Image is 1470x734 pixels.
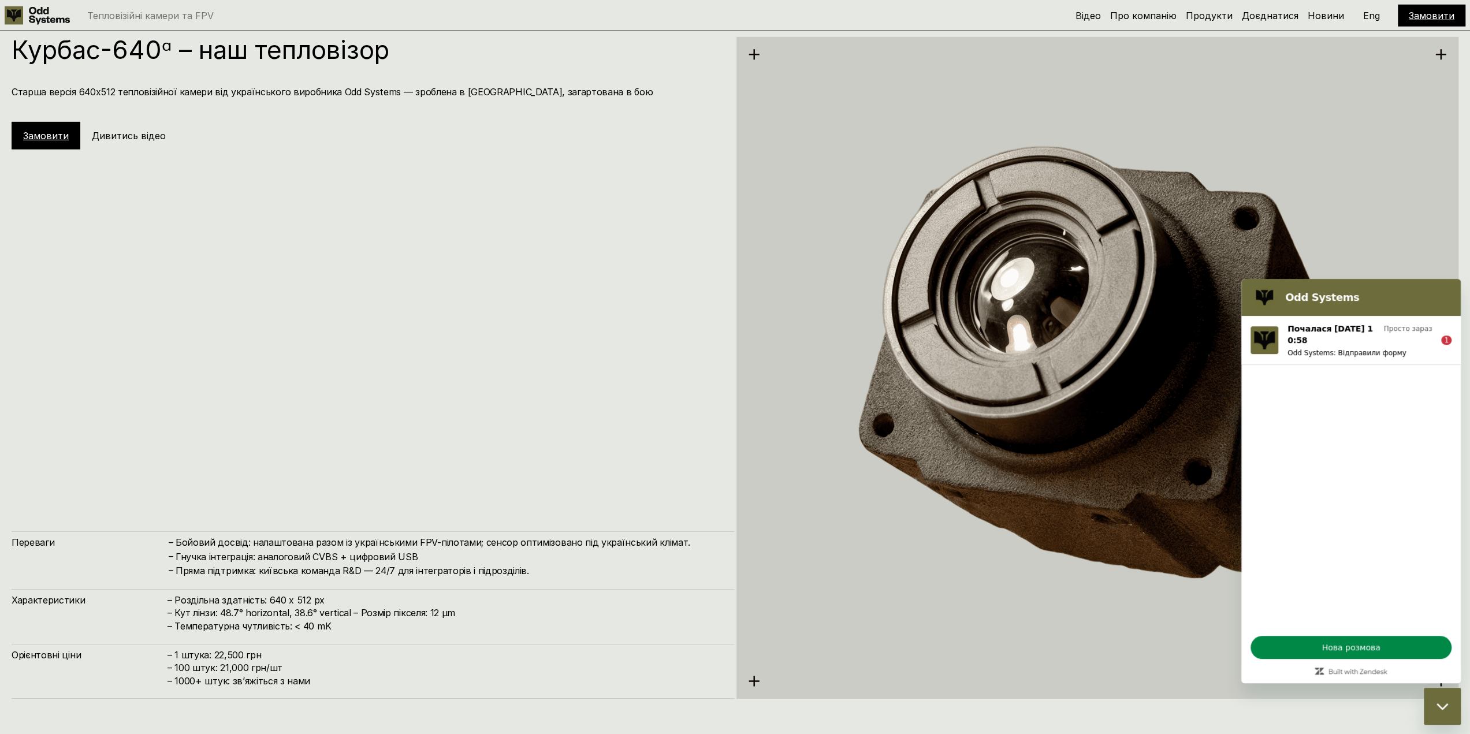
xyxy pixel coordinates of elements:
[12,649,168,661] h4: Орієнтовні ціни
[176,536,723,549] h4: Бойовий досвід: налаштована разом із українськими FPV-пілотами; сенсор оптимізовано під українськ...
[12,536,168,549] h4: Переваги
[1110,10,1177,21] a: Про компанію
[169,564,173,576] h4: –
[1186,10,1233,21] a: Продукти
[1241,279,1461,683] iframe: Вікно повідомлень
[1424,688,1461,725] iframe: Кнопка для запуску вікна повідомлень, 1 непрочитане повідомлення
[23,130,69,141] a: Замовити
[12,37,723,62] h1: Курбас-640ᵅ – наш тепловізор
[1242,10,1298,21] a: Доєднатися
[1363,11,1380,20] p: Eng
[176,550,723,563] h4: Гнучка інтеграція: аналоговий CVBS + цифровий USB
[168,594,723,632] h4: – Роздільна здатність: 640 x 512 px – Кут лінзи: 48.7° horizontal, 38.6° vertical – Розмір піксел...
[1409,10,1454,21] a: Замовити
[1075,10,1101,21] a: Відео
[12,85,723,98] h4: Старша версія 640х512 тепловізійної камери від українського виробника Odd Systems — зроблена в [G...
[168,675,310,687] span: – ⁠1000+ штук: звʼяжіться з нами
[92,129,166,142] h5: Дивитись відео
[176,564,723,577] h4: Пряма підтримка: київська команда R&D — 24/7 для інтеграторів і підрозділів.
[169,535,173,548] h4: –
[12,594,168,606] h4: Характеристики
[87,11,214,20] p: Тепловізійні камери та FPV
[168,649,723,687] h4: – 1 штука: 22,500 грн – 100 штук: 21,000 грн/шт
[1308,10,1344,21] a: Новини
[169,550,173,562] h4: –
